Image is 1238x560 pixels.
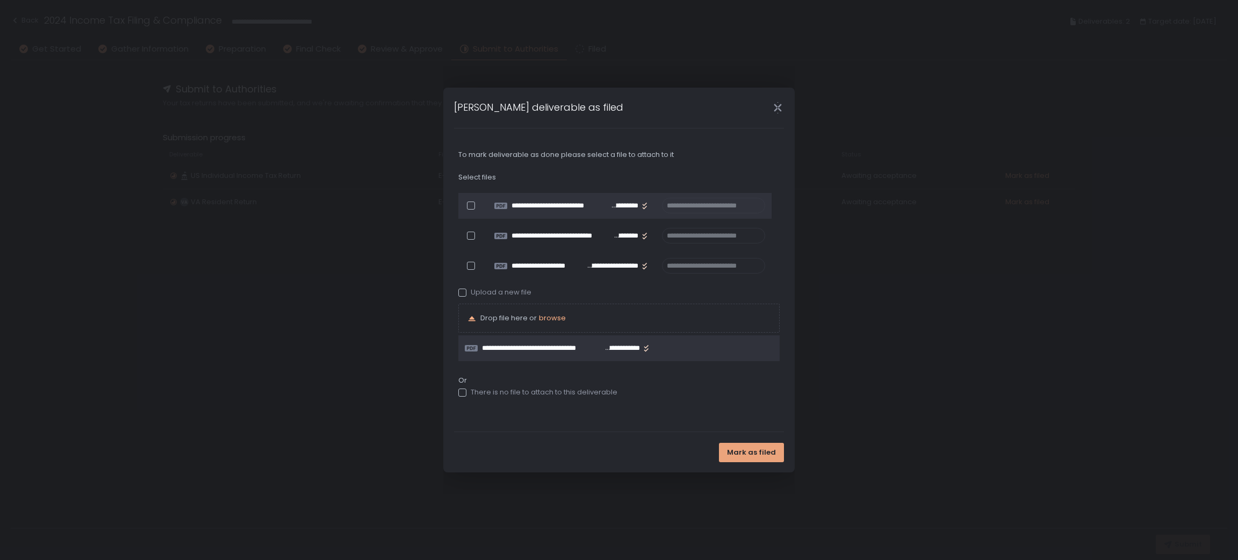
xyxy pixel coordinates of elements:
[480,313,566,323] p: Drop file here or
[454,100,623,114] h1: [PERSON_NAME] deliverable as filed
[458,150,780,160] div: To mark deliverable as done please select a file to attach to it
[458,376,780,385] span: Or
[727,448,776,457] span: Mark as filed
[539,313,566,323] button: browse
[719,443,784,462] button: Mark as filed
[458,173,780,182] div: Select files
[760,102,795,114] div: Close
